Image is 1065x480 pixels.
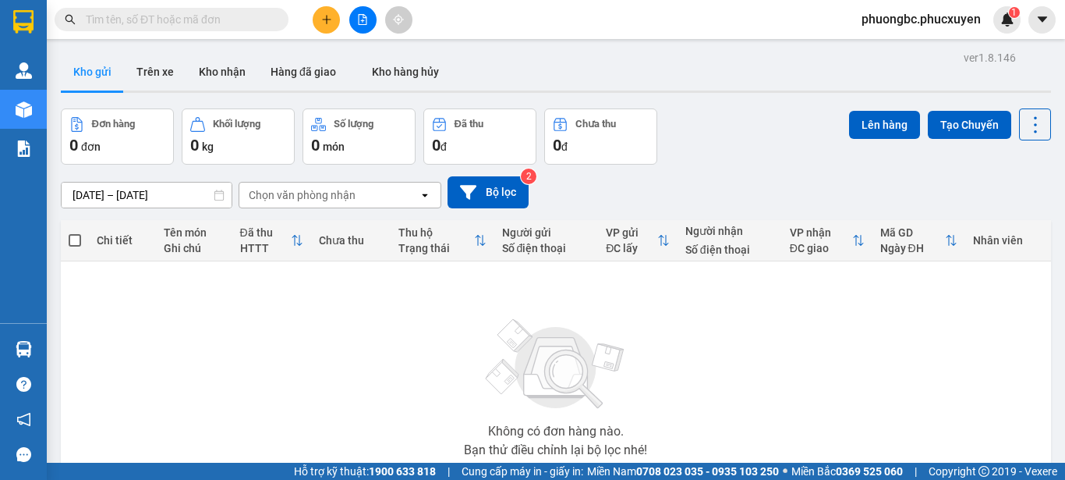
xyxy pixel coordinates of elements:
span: copyright [978,466,989,477]
input: Tìm tên, số ĐT hoặc mã đơn [86,11,270,28]
img: solution-icon [16,140,32,157]
span: plus [321,14,332,25]
div: Trạng thái [398,242,474,254]
div: ver 1.8.146 [964,49,1016,66]
sup: 1 [1009,7,1020,18]
button: Số lượng0món [303,108,416,165]
strong: Công ty TNHH Phúc Xuyên [16,8,147,41]
div: Số lượng [334,119,373,130]
span: message [16,447,31,462]
th: Toggle SortBy [782,220,872,261]
span: đ [441,140,447,153]
strong: 024 3236 3236 - [8,59,157,87]
div: VP gửi [606,226,657,239]
strong: 0369 525 060 [836,465,903,478]
button: Đã thu0đ [423,108,536,165]
th: Toggle SortBy [598,220,678,261]
button: Trên xe [124,53,186,91]
div: Không có đơn hàng nào. [488,425,624,438]
button: Bộ lọc [448,176,529,208]
strong: 0708 023 035 - 0935 103 250 [636,465,779,478]
div: Ghi chú [164,242,225,254]
img: warehouse-icon [16,341,32,357]
span: món [323,140,345,153]
div: Thu hộ [398,226,474,239]
span: 0 [311,136,320,155]
span: file-add [357,14,368,25]
span: 1 [1011,7,1017,18]
th: Toggle SortBy [232,220,312,261]
th: Toggle SortBy [872,220,966,261]
div: Ngày ĐH [880,242,946,254]
strong: 1900 633 818 [369,465,436,478]
img: warehouse-icon [16,62,32,79]
div: Đã thu [240,226,292,239]
span: Gửi hàng [GEOGRAPHIC_DATA]: Hotline: [7,45,157,101]
span: caret-down [1035,12,1049,27]
span: đơn [81,140,101,153]
div: HTTT [240,242,292,254]
strong: 0888 827 827 - 0848 827 827 [33,73,156,101]
button: Hàng đã giao [258,53,349,91]
div: Chi tiết [97,234,148,247]
button: Đơn hàng0đơn [61,108,174,165]
div: Tên món [164,226,225,239]
div: Người gửi [502,226,591,239]
span: phuongbc.phucxuyen [849,9,993,29]
th: Toggle SortBy [391,220,494,261]
div: Số điện thoại [502,242,591,254]
div: Đã thu [455,119,483,130]
div: Người nhận [685,225,774,237]
img: svg+xml;base64,PHN2ZyBjbGFzcz0ibGlzdC1wbHVnX19zdmciIHhtbG5zPSJodHRwOi8vd3d3LnczLm9yZy8yMDAwL3N2Zy... [478,310,634,419]
div: Nhân viên [973,234,1042,247]
svg: open [419,189,431,201]
span: kg [202,140,214,153]
span: question-circle [16,377,31,392]
div: Chưa thu [575,119,616,130]
img: warehouse-icon [16,101,32,118]
span: đ [561,140,568,153]
div: Đơn hàng [92,119,135,130]
button: Kho gửi [61,53,124,91]
div: Mã GD [880,226,946,239]
div: Bạn thử điều chỉnh lại bộ lọc nhé! [464,444,647,457]
button: Tạo Chuyến [928,111,1011,139]
div: ĐC giao [790,242,852,254]
div: Chưa thu [319,234,383,247]
div: VP nhận [790,226,852,239]
button: Lên hàng [849,111,920,139]
span: Miền Bắc [791,463,903,480]
span: 0 [69,136,78,155]
button: Khối lượng0kg [182,108,295,165]
span: ⚪️ [783,468,787,475]
span: Kho hàng hủy [372,66,439,78]
input: Select a date range. [62,183,232,208]
img: logo-vxr [13,10,34,34]
button: Kho nhận [186,53,258,91]
button: plus [313,6,340,34]
sup: 2 [521,169,536,184]
span: search [65,14,76,25]
span: notification [16,412,31,427]
span: Miền Nam [587,463,779,480]
div: Khối lượng [213,119,260,130]
div: Chọn văn phòng nhận [249,187,356,203]
span: Cung cấp máy in - giấy in: [462,463,583,480]
div: Số điện thoại [685,244,774,256]
span: Gửi hàng Hạ Long: Hotline: [14,105,150,146]
span: 0 [190,136,199,155]
button: file-add [349,6,377,34]
span: | [448,463,450,480]
button: Chưa thu0đ [544,108,657,165]
span: 0 [553,136,561,155]
button: aim [385,6,412,34]
span: 0 [432,136,441,155]
div: ĐC lấy [606,242,657,254]
span: Hỗ trợ kỹ thuật: [294,463,436,480]
span: | [915,463,917,480]
span: aim [393,14,404,25]
img: icon-new-feature [1000,12,1014,27]
button: caret-down [1028,6,1056,34]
